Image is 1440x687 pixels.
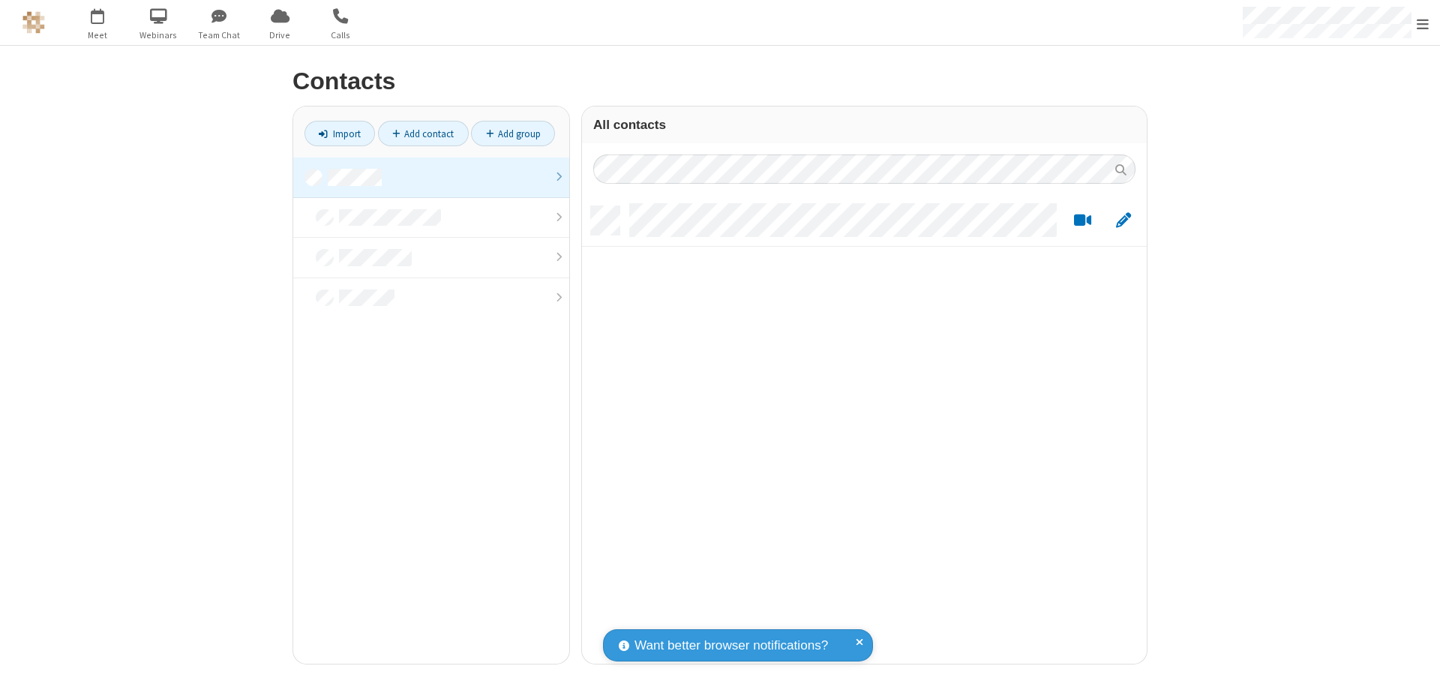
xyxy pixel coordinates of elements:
a: Add group [471,121,555,146]
div: grid [582,195,1147,664]
button: Start a video meeting [1068,211,1097,230]
img: QA Selenium DO NOT DELETE OR CHANGE [22,11,45,34]
span: Team Chat [191,28,247,42]
span: Want better browser notifications? [634,636,828,655]
h3: All contacts [593,118,1135,132]
span: Calls [313,28,369,42]
button: Edit [1108,211,1138,230]
span: Meet [70,28,126,42]
span: Webinars [130,28,187,42]
a: Import [304,121,375,146]
h2: Contacts [292,68,1147,94]
a: Add contact [378,121,469,146]
span: Drive [252,28,308,42]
